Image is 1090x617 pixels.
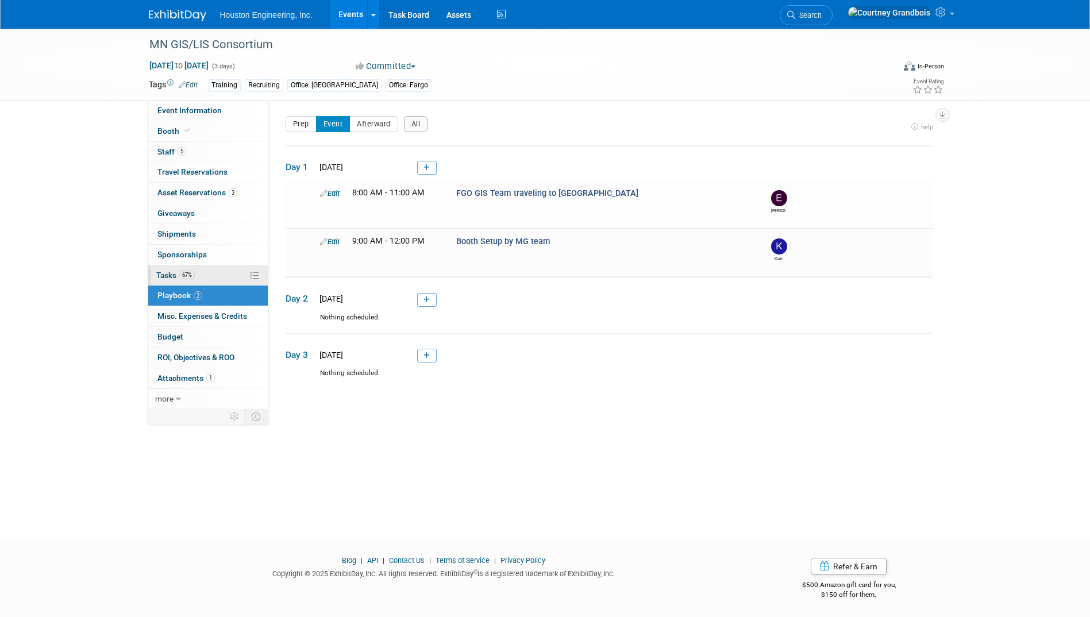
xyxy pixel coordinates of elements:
img: Format-Inperson.png [904,61,915,71]
td: Toggle Event Tabs [244,409,268,424]
div: Training [208,79,241,91]
span: [DATE] [316,163,343,172]
div: Office: Fargo [386,79,432,91]
a: API [367,556,378,565]
a: Terms of Service [436,556,490,565]
a: Search [780,5,833,25]
a: Event Information [148,101,268,121]
a: Travel Reservations [148,162,268,182]
div: Recruiting [245,79,283,91]
span: Asset Reservations [157,188,237,197]
span: 1 [206,373,215,382]
span: Giveaways [157,209,195,218]
span: Shipments [157,229,196,238]
a: Budget [148,327,268,347]
img: Erik Nelson [771,190,787,206]
div: $500 Amazon gift card for you, [756,573,942,599]
span: | [358,556,365,565]
span: Day 2 [286,292,314,305]
div: Event Format [826,60,945,77]
div: MN GIS/LIS Consortium [145,34,877,55]
div: Kiah Sagami [771,254,785,262]
button: Prep [286,116,317,132]
div: Office: [GEOGRAPHIC_DATA] [287,79,382,91]
span: Tasks [156,271,195,280]
td: Personalize Event Tab Strip [225,409,245,424]
span: Travel Reservations [157,167,228,176]
button: Committed [352,60,420,72]
span: ROI, Objectives & ROO [157,353,234,362]
span: to [174,61,184,70]
a: Tasks67% [148,265,268,286]
span: 5 [178,147,186,156]
a: Edit [179,81,198,89]
span: Misc. Expenses & Credits [157,311,247,321]
span: Booth Setup by MG team [456,237,550,246]
span: Playbook [157,291,202,300]
span: 67% [179,271,195,279]
span: Booth [157,126,192,136]
a: Booth [148,121,268,141]
a: Sponsorships [148,245,268,265]
a: ROI, Objectives & ROO [148,348,268,368]
img: ExhibitDay [149,10,206,21]
i: Booth reservation complete [184,128,190,134]
a: Edit [320,237,340,246]
span: 2 [194,291,202,300]
span: Sponsorships [157,250,207,259]
span: Day 3 [286,349,314,361]
button: All [404,116,428,132]
img: Kiah Sagami [771,238,787,254]
div: Erik Nelson [771,206,785,214]
a: Asset Reservations3 [148,183,268,203]
a: Playbook2 [148,286,268,306]
sup: ® [473,569,477,575]
span: Search [795,11,822,20]
span: Staff [157,147,186,156]
span: 8:00 AM - 11:00 AM [352,188,425,198]
span: (3 days) [211,63,235,70]
img: Courtney Grandbois [848,6,931,19]
a: more [148,389,268,409]
div: Event Rating [912,79,943,84]
span: [DATE] [316,350,343,360]
button: Afterward [349,116,398,132]
span: 9:00 AM - 12:00 PM [352,236,425,246]
div: Nothing scheduled. [286,368,933,388]
a: Blog [342,556,356,565]
a: Refer & Earn [811,558,887,575]
a: Giveaways [148,203,268,223]
span: Event Information [157,106,222,115]
div: $150 off for them. [756,590,942,600]
span: | [380,556,387,565]
span: Budget [157,332,183,341]
span: [DATE] [DATE] [149,60,209,71]
a: Misc. Expenses & Credits [148,306,268,326]
span: help [921,123,933,131]
span: more [155,394,174,403]
span: Day 1 [286,161,314,173]
a: Contact Us [389,556,425,565]
span: 3 [229,188,237,197]
a: Privacy Policy [500,556,545,565]
a: Shipments [148,224,268,244]
div: Nothing scheduled. [286,313,933,333]
td: Tags [149,79,198,92]
a: Staff5 [148,142,268,162]
span: | [491,556,499,565]
a: Edit [320,189,340,198]
span: [DATE] [316,294,343,303]
button: Event [316,116,351,132]
div: In-Person [917,62,944,71]
span: Houston Engineering, Inc. [220,10,313,20]
span: Attachments [157,373,215,383]
span: | [426,556,434,565]
div: Copyright © 2025 ExhibitDay, Inc. All rights reserved. ExhibitDay is a registered trademark of Ex... [149,566,739,579]
span: FGO GIS Team traveling to [GEOGRAPHIC_DATA] [456,188,638,198]
a: Attachments1 [148,368,268,388]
